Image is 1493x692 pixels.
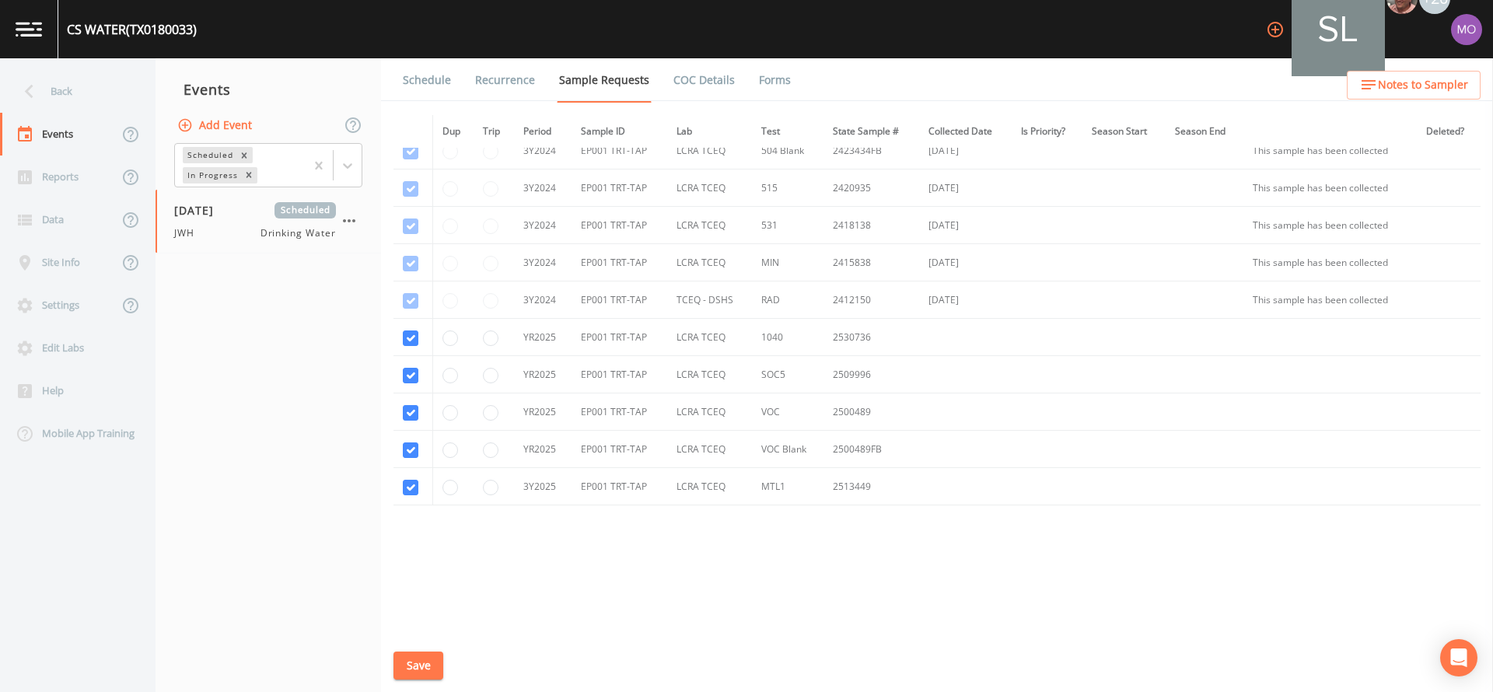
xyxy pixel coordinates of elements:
[67,20,197,39] div: CS WATER (TX0180033)
[514,393,572,431] td: YR2025
[514,115,572,149] th: Period
[823,207,919,244] td: 2418138
[752,244,823,281] td: MIN
[823,170,919,207] td: 2420935
[667,431,752,468] td: LCRA TCEQ
[1417,115,1481,149] th: Deleted?
[16,22,42,37] img: logo
[752,319,823,356] td: 1040
[572,207,667,244] td: EP001 TRT-TAP
[514,468,572,505] td: 3Y2025
[572,115,667,149] th: Sample ID
[823,393,919,431] td: 2500489
[240,167,257,183] div: Remove In Progress
[823,115,919,149] th: State Sample #
[1440,639,1477,676] div: Open Intercom Messenger
[1166,115,1243,149] th: Season End
[514,132,572,170] td: 3Y2024
[1243,244,1417,281] td: This sample has been collected
[473,58,537,102] a: Recurrence
[432,115,474,149] th: Dup
[572,281,667,319] td: EP001 TRT-TAP
[514,244,572,281] td: 3Y2024
[667,393,752,431] td: LCRA TCEQ
[174,226,204,240] span: JWH
[919,281,1012,319] td: [DATE]
[919,132,1012,170] td: [DATE]
[393,652,443,680] button: Save
[260,226,336,240] span: Drinking Water
[572,431,667,468] td: EP001 TRT-TAP
[514,319,572,356] td: YR2025
[514,356,572,393] td: YR2025
[514,207,572,244] td: 3Y2024
[274,202,336,218] span: Scheduled
[514,431,572,468] td: YR2025
[752,468,823,505] td: MTL1
[919,170,1012,207] td: [DATE]
[514,170,572,207] td: 3Y2024
[572,468,667,505] td: EP001 TRT-TAP
[156,70,381,109] div: Events
[1243,207,1417,244] td: This sample has been collected
[1243,281,1417,319] td: This sample has been collected
[823,431,919,468] td: 2500489FB
[474,115,514,149] th: Trip
[667,207,752,244] td: LCRA TCEQ
[572,170,667,207] td: EP001 TRT-TAP
[1082,115,1166,149] th: Season Start
[183,147,236,163] div: Scheduled
[752,132,823,170] td: 504 Blank
[919,244,1012,281] td: [DATE]
[572,244,667,281] td: EP001 TRT-TAP
[156,190,381,253] a: [DATE]ScheduledJWHDrinking Water
[823,468,919,505] td: 2513449
[572,356,667,393] td: EP001 TRT-TAP
[572,319,667,356] td: EP001 TRT-TAP
[174,111,258,140] button: Add Event
[757,58,793,102] a: Forms
[667,132,752,170] td: LCRA TCEQ
[752,207,823,244] td: 531
[823,356,919,393] td: 2509996
[752,281,823,319] td: RAD
[823,281,919,319] td: 2412150
[572,132,667,170] td: EP001 TRT-TAP
[667,244,752,281] td: LCRA TCEQ
[572,393,667,431] td: EP001 TRT-TAP
[919,115,1012,149] th: Collected Date
[400,58,453,102] a: Schedule
[514,281,572,319] td: 3Y2024
[752,170,823,207] td: 515
[183,167,240,183] div: In Progress
[823,132,919,170] td: 2423434FB
[823,244,919,281] td: 2415838
[752,356,823,393] td: SOC5
[1243,170,1417,207] td: This sample has been collected
[823,319,919,356] td: 2530736
[236,147,253,163] div: Remove Scheduled
[174,202,225,218] span: [DATE]
[667,281,752,319] td: TCEQ - DSHS
[1451,14,1482,45] img: 4e251478aba98ce068fb7eae8f78b90c
[1243,132,1417,170] td: This sample has been collected
[752,431,823,468] td: VOC Blank
[557,58,652,103] a: Sample Requests
[752,115,823,149] th: Test
[919,207,1012,244] td: [DATE]
[667,115,752,149] th: Lab
[1378,75,1468,95] span: Notes to Sampler
[667,170,752,207] td: LCRA TCEQ
[1012,115,1082,149] th: Is Priority?
[667,468,752,505] td: LCRA TCEQ
[671,58,737,102] a: COC Details
[752,393,823,431] td: VOC
[667,319,752,356] td: LCRA TCEQ
[1347,71,1481,100] button: Notes to Sampler
[667,356,752,393] td: LCRA TCEQ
